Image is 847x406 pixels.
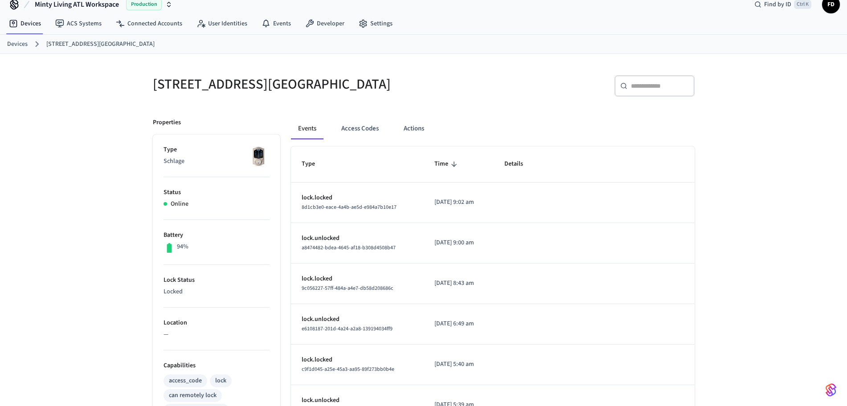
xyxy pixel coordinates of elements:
[302,244,396,252] span: a8474482-bdea-4645-af18-b308d4508b47
[177,242,188,252] p: 94%
[164,361,270,370] p: Capabilities
[302,355,413,365] p: lock.locked
[298,16,352,32] a: Developer
[302,157,327,171] span: Type
[302,365,394,373] span: c9f1d045-a25e-45a3-aa95-89f273bb0b4e
[169,376,202,386] div: access_code
[302,396,413,405] p: lock.unlocked
[164,188,270,197] p: Status
[48,16,109,32] a: ACS Systems
[504,157,535,171] span: Details
[334,118,386,139] button: Access Codes
[169,391,217,400] div: can remotely lock
[352,16,400,32] a: Settings
[434,360,483,369] p: [DATE] 5:40 am
[164,145,270,154] p: Type
[153,118,181,127] p: Properties
[434,319,483,329] p: [DATE] 6:49 am
[164,231,270,240] p: Battery
[434,238,483,248] p: [DATE] 9:00 am
[302,193,413,203] p: lock.locked
[291,118,695,139] div: ant example
[302,274,413,284] p: lock.locked
[302,325,393,333] span: e6108187-201d-4a24-a2a8-139194034ff9
[302,284,393,292] span: 9c056227-57ff-484a-a4e7-db58d208686c
[2,16,48,32] a: Devices
[189,16,254,32] a: User Identities
[164,318,270,328] p: Location
[164,330,270,339] p: —
[302,234,413,243] p: lock.unlocked
[109,16,189,32] a: Connected Accounts
[247,145,270,167] img: Schlage Sense Smart Deadbolt with Camelot Trim, Front
[302,315,413,324] p: lock.unlocked
[153,75,418,93] h5: [STREET_ADDRESS][GEOGRAPHIC_DATA]
[171,199,188,209] p: Online
[164,276,270,285] p: Lock Status
[826,383,836,397] img: SeamLogoGradient.69752ec5.svg
[254,16,298,32] a: Events
[215,376,226,386] div: lock
[7,40,28,49] a: Devices
[291,118,323,139] button: Events
[302,203,397,211] span: 8d1cb3e0-eace-4a4b-ae5d-e984a7b10e17
[164,157,270,166] p: Schlage
[434,198,483,207] p: [DATE] 9:02 am
[46,40,155,49] a: [STREET_ADDRESS][GEOGRAPHIC_DATA]
[434,279,483,288] p: [DATE] 8:43 am
[434,157,460,171] span: Time
[397,118,431,139] button: Actions
[164,287,270,296] p: Locked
